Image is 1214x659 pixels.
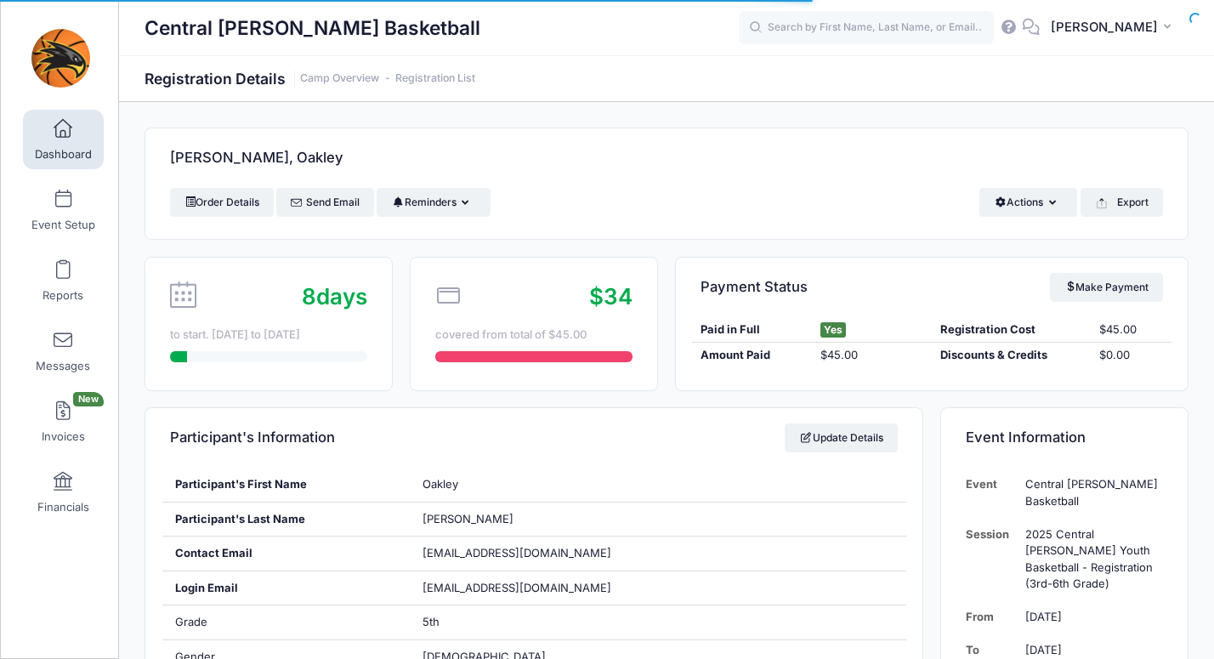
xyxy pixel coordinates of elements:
[170,134,343,183] h4: [PERSON_NAME], Oakley
[1018,518,1163,601] td: 2025 Central [PERSON_NAME] Youth Basketball - Registration (3rd-6th Grade)
[35,147,92,162] span: Dashboard
[302,280,367,313] div: days
[1018,468,1163,518] td: Central [PERSON_NAME] Basketball
[1092,321,1171,338] div: $45.00
[966,518,1018,601] td: Session
[423,580,635,597] span: [EMAIL_ADDRESS][DOMAIN_NAME]
[932,321,1092,338] div: Registration Cost
[31,218,95,232] span: Event Setup
[423,546,611,560] span: [EMAIL_ADDRESS][DOMAIN_NAME]
[1040,9,1188,48] button: [PERSON_NAME]
[423,615,440,628] span: 5th
[395,72,475,85] a: Registration List
[23,392,104,452] a: InvoicesNew
[23,251,104,310] a: Reports
[1050,273,1163,302] a: Make Payment
[36,359,90,373] span: Messages
[300,72,379,85] a: Camp Overview
[23,321,104,381] a: Messages
[145,9,480,48] h1: Central [PERSON_NAME] Basketball
[1092,347,1171,364] div: $0.00
[170,327,367,344] div: to start. [DATE] to [DATE]
[276,188,374,217] a: Send Email
[589,283,633,310] span: $34
[162,571,411,605] div: Login Email
[23,180,104,240] a: Event Setup
[423,512,513,525] span: [PERSON_NAME]
[162,503,411,537] div: Participant's Last Name
[692,321,812,338] div: Paid in Full
[979,188,1077,217] button: Actions
[1051,18,1158,37] span: [PERSON_NAME]
[29,26,93,90] img: Central Lee Basketball
[932,347,1092,364] div: Discounts & Credits
[435,327,633,344] div: covered from total of $45.00
[162,605,411,639] div: Grade
[820,322,846,338] span: Yes
[23,463,104,522] a: Financials
[162,537,411,571] div: Contact Email
[377,188,490,217] button: Reminders
[692,347,812,364] div: Amount Paid
[812,347,932,364] div: $45.00
[42,429,85,444] span: Invoices
[37,500,89,514] span: Financials
[1081,188,1163,217] button: Export
[145,70,475,88] h1: Registration Details
[302,283,316,310] span: 8
[73,392,104,406] span: New
[162,468,411,502] div: Participant's First Name
[966,414,1086,463] h4: Event Information
[23,110,104,169] a: Dashboard
[170,414,335,463] h4: Participant's Information
[966,600,1018,633] td: From
[1,18,120,99] a: Central Lee Basketball
[1018,600,1163,633] td: [DATE]
[43,288,83,303] span: Reports
[966,468,1018,518] td: Event
[739,11,994,45] input: Search by First Name, Last Name, or Email...
[170,188,274,217] a: Order Details
[423,477,458,491] span: Oakley
[785,423,898,452] a: Update Details
[701,263,808,311] h4: Payment Status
